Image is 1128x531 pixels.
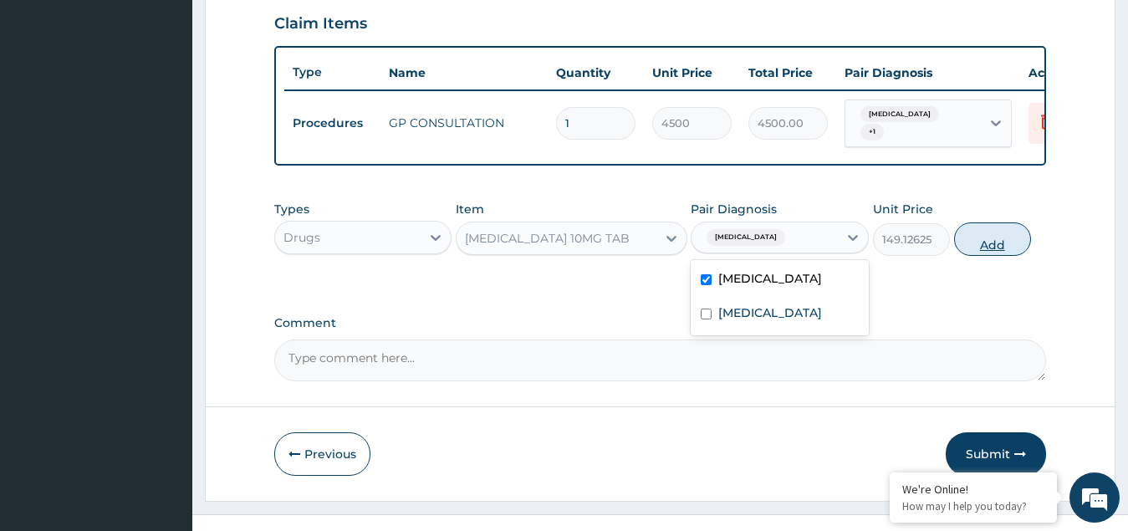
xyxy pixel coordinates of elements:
span: We're online! [97,159,231,328]
button: Submit [946,432,1046,476]
label: Types [274,202,309,217]
label: Pair Diagnosis [691,201,777,217]
div: Chat with us now [87,94,281,115]
th: Total Price [740,56,836,89]
label: Comment [274,316,1047,330]
button: Add [954,222,1031,256]
td: GP CONSULTATION [380,106,548,140]
th: Pair Diagnosis [836,56,1020,89]
th: Type [284,57,380,88]
th: Unit Price [644,56,740,89]
p: How may I help you today? [902,499,1044,513]
th: Actions [1020,56,1104,89]
span: [MEDICAL_DATA] [707,229,785,246]
td: Procedures [284,108,380,139]
img: d_794563401_company_1708531726252_794563401 [31,84,68,125]
label: Item [456,201,484,217]
textarea: Type your message and hit 'Enter' [8,354,319,412]
div: Minimize live chat window [274,8,314,49]
span: [MEDICAL_DATA] [860,106,939,123]
h3: Claim Items [274,15,367,33]
div: Drugs [283,229,320,246]
label: Unit Price [873,201,933,217]
th: Name [380,56,548,89]
div: We're Online! [902,482,1044,497]
span: + 1 [860,124,884,140]
label: [MEDICAL_DATA] [718,304,822,321]
th: Quantity [548,56,644,89]
div: [MEDICAL_DATA] 10MG TAB [465,230,630,247]
button: Previous [274,432,370,476]
label: [MEDICAL_DATA] [718,270,822,287]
